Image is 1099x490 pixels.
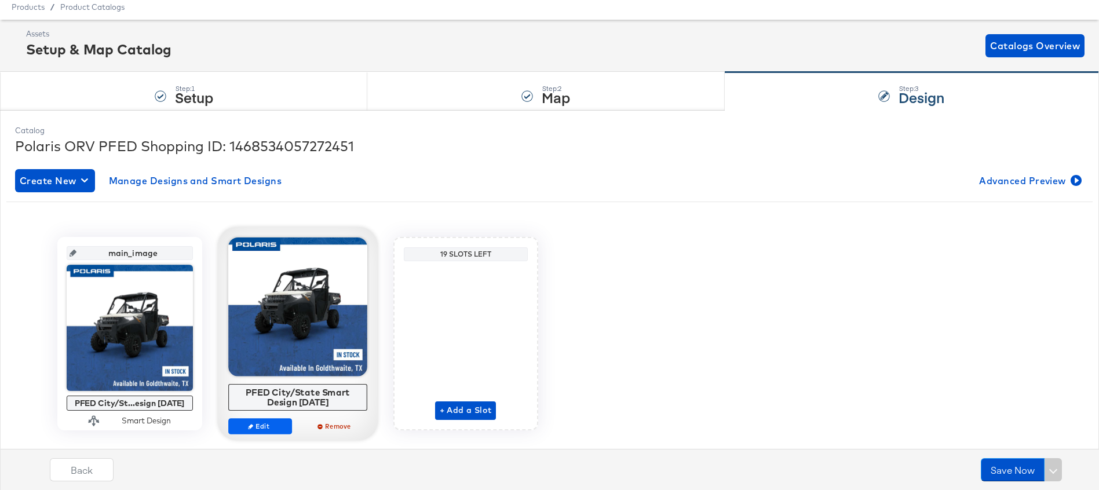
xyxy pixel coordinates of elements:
[15,169,95,192] button: Create New
[175,85,213,93] div: Step: 1
[109,173,282,189] span: Manage Designs and Smart Designs
[542,87,570,107] strong: Map
[407,250,525,259] div: 19 Slots Left
[981,458,1045,481] button: Save Now
[974,169,1084,192] button: Advanced Preview
[20,173,90,189] span: Create New
[979,173,1079,189] span: Advanced Preview
[985,34,1085,57] button: Catalogs Overview
[104,169,287,192] button: Manage Designs and Smart Designs
[303,418,367,434] button: Remove
[899,87,944,107] strong: Design
[122,415,171,426] div: Smart Design
[435,401,496,420] button: + Add a Slot
[308,422,362,430] span: Remove
[60,2,125,12] a: Product Catalogs
[990,38,1080,54] span: Catalogs Overview
[233,422,286,430] span: Edit
[440,403,492,418] span: + Add a Slot
[231,387,364,407] div: PFED City/State Smart Design [DATE]
[45,2,60,12] span: /
[175,87,213,107] strong: Setup
[12,2,45,12] span: Products
[15,125,1084,136] div: Catalog
[50,458,114,481] button: Back
[542,85,570,93] div: Step: 2
[70,398,190,408] div: PFED City/St...esign [DATE]
[26,39,171,59] div: Setup & Map Catalog
[26,28,171,39] div: Assets
[228,418,292,434] button: Edit
[899,85,944,93] div: Step: 3
[15,136,1084,156] div: Polaris ORV PFED Shopping ID: 1468534057272451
